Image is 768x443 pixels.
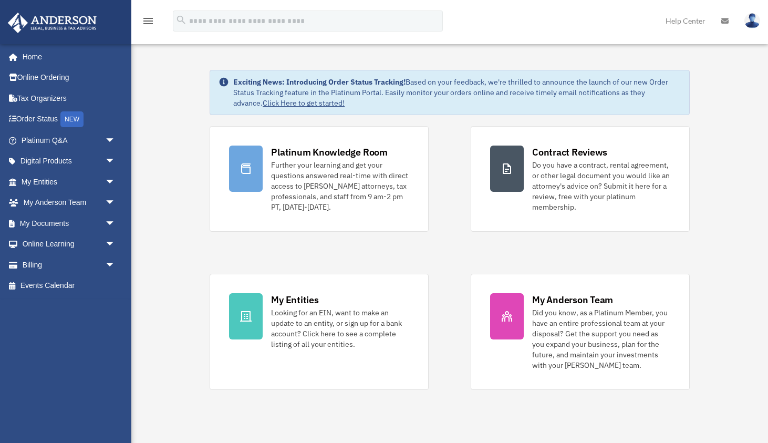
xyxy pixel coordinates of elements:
a: Platinum Knowledge Room Further your learning and get your questions answered real-time with dire... [210,126,429,232]
div: Further your learning and get your questions answered real-time with direct access to [PERSON_NAM... [271,160,409,212]
a: Online Ordering [7,67,131,88]
div: My Entities [271,293,318,306]
a: Billingarrow_drop_down [7,254,131,275]
a: My Entitiesarrow_drop_down [7,171,131,192]
i: search [175,14,187,26]
div: Based on your feedback, we're thrilled to announce the launch of our new Order Status Tracking fe... [233,77,681,108]
div: NEW [60,111,84,127]
div: Platinum Knowledge Room [271,146,388,159]
a: My Anderson Team Did you know, as a Platinum Member, you have an entire professional team at your... [471,274,690,390]
img: User Pic [744,13,760,28]
a: Events Calendar [7,275,131,296]
div: Contract Reviews [532,146,607,159]
span: arrow_drop_down [105,192,126,214]
strong: Exciting News: Introducing Order Status Tracking! [233,77,406,87]
div: Did you know, as a Platinum Member, you have an entire professional team at your disposal? Get th... [532,307,670,370]
span: arrow_drop_down [105,171,126,193]
img: Anderson Advisors Platinum Portal [5,13,100,33]
a: Order StatusNEW [7,109,131,130]
span: arrow_drop_down [105,130,126,151]
a: menu [142,18,154,27]
span: arrow_drop_down [105,151,126,172]
a: Platinum Q&Aarrow_drop_down [7,130,131,151]
span: arrow_drop_down [105,234,126,255]
a: My Documentsarrow_drop_down [7,213,131,234]
a: Online Learningarrow_drop_down [7,234,131,255]
a: Tax Organizers [7,88,131,109]
a: Contract Reviews Do you have a contract, rental agreement, or other legal document you would like... [471,126,690,232]
a: My Anderson Teamarrow_drop_down [7,192,131,213]
i: menu [142,15,154,27]
div: My Anderson Team [532,293,613,306]
span: arrow_drop_down [105,213,126,234]
div: Do you have a contract, rental agreement, or other legal document you would like an attorney's ad... [532,160,670,212]
a: Click Here to get started! [263,98,345,108]
a: Digital Productsarrow_drop_down [7,151,131,172]
a: My Entities Looking for an EIN, want to make an update to an entity, or sign up for a bank accoun... [210,274,429,390]
span: arrow_drop_down [105,254,126,276]
a: Home [7,46,126,67]
div: Looking for an EIN, want to make an update to an entity, or sign up for a bank account? Click her... [271,307,409,349]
